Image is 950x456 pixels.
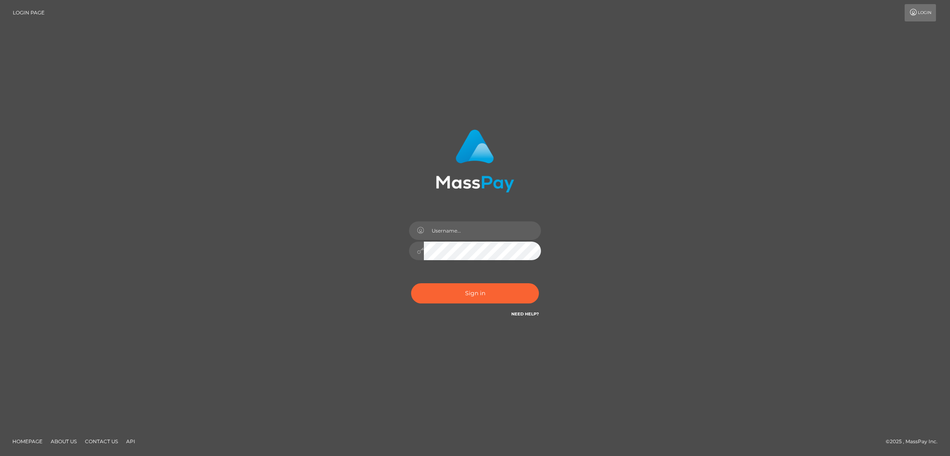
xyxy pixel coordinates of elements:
button: Sign in [411,283,539,303]
a: Homepage [9,435,46,448]
a: Login Page [13,4,45,21]
a: API [123,435,139,448]
input: Username... [424,221,541,240]
a: About Us [47,435,80,448]
a: Contact Us [82,435,121,448]
a: Need Help? [511,311,539,317]
a: Login [905,4,936,21]
div: © 2025 , MassPay Inc. [886,437,944,446]
img: MassPay Login [436,129,514,193]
